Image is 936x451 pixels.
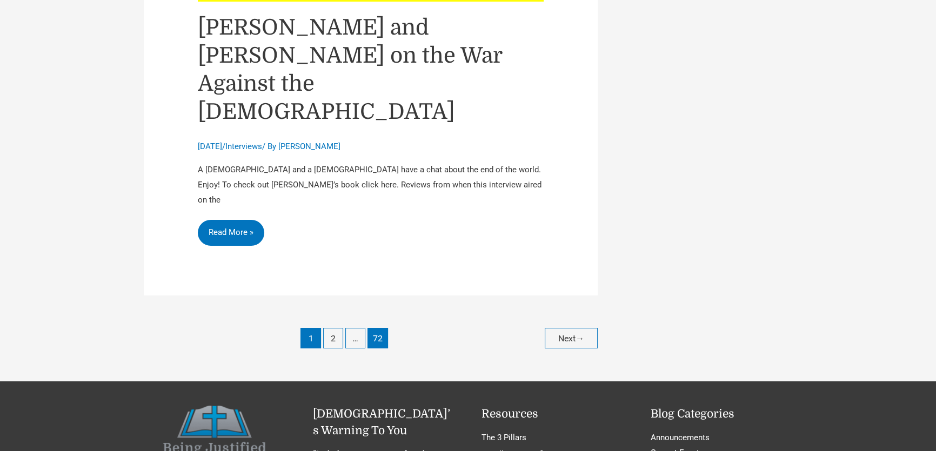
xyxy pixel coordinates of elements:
[323,328,343,348] a: Page 2
[144,328,598,348] nav: Post pagination
[482,433,526,442] a: The 3 Pillars
[313,406,455,440] h2: [DEMOGRAPHIC_DATA]’s Warning To You
[345,328,365,348] span: …
[651,406,793,423] h2: Blog Categories
[225,142,262,151] a: Interviews
[545,328,598,348] a: Next
[278,142,340,151] a: [PERSON_NAME]
[300,328,320,348] span: Page 1
[198,15,502,124] a: [PERSON_NAME] and [PERSON_NAME] on the War Against the [DEMOGRAPHIC_DATA]
[482,406,624,423] h2: Resources
[198,142,222,151] span: [DATE]
[198,141,544,153] div: / / By
[367,328,387,348] a: Page 72
[198,163,544,208] p: A [DEMOGRAPHIC_DATA] and a [DEMOGRAPHIC_DATA] have a chat about the end of the world. Enjoy! To c...
[576,333,584,344] span: →
[651,433,710,442] a: Announcements
[198,220,264,246] a: Read More »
